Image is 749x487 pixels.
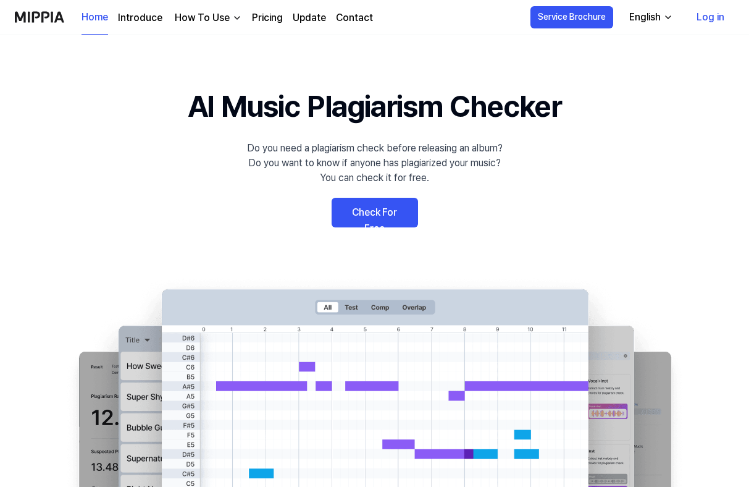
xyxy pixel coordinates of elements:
button: English [619,5,680,30]
a: Home [82,1,108,35]
button: How To Use [172,11,242,25]
div: How To Use [172,11,232,25]
a: Introduce [118,11,162,25]
a: Pricing [252,11,283,25]
h1: AI Music Plagiarism Checker [188,84,561,129]
a: Check For Free [332,198,418,227]
a: Update [293,11,326,25]
button: Service Brochure [530,6,613,28]
a: Contact [336,11,373,25]
div: Do you need a plagiarism check before releasing an album? Do you want to know if anyone has plagi... [247,141,503,185]
img: down [232,13,242,23]
div: English [627,10,663,25]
